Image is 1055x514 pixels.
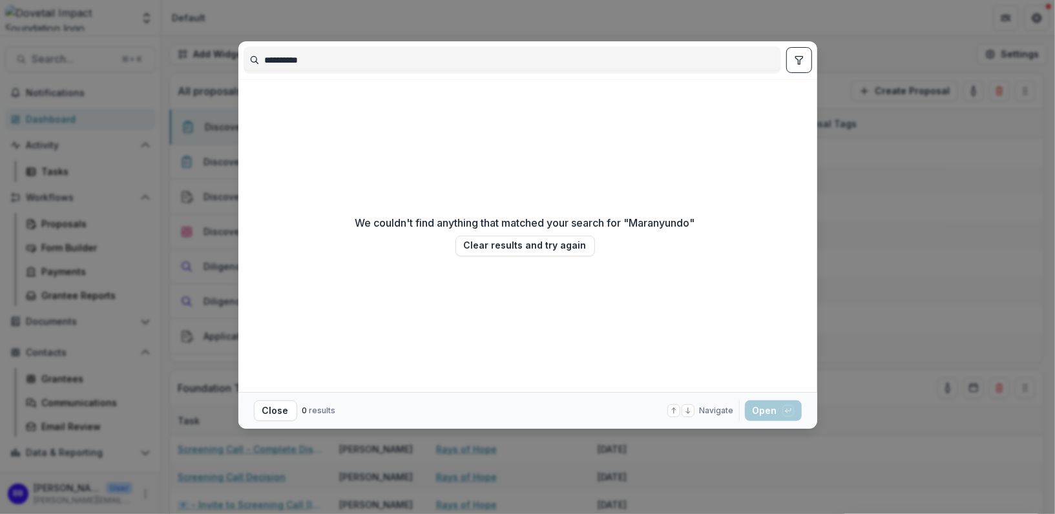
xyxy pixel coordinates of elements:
button: Close [254,400,297,421]
span: 0 [302,406,308,415]
button: toggle filters [786,47,812,73]
button: Open [745,400,802,421]
span: Navigate [700,405,734,416]
span: results [309,406,336,415]
p: We couldn't find anything that matched your search for " Maranyundo " [355,215,695,231]
button: Clear results and try again [455,236,595,256]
